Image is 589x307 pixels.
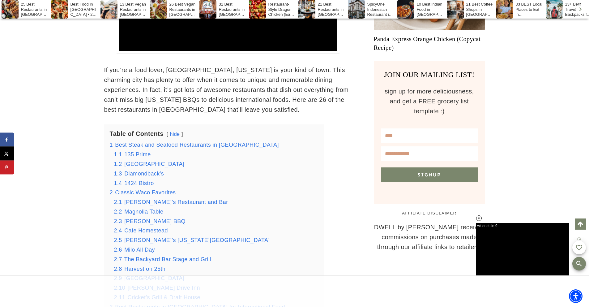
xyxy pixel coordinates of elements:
[114,266,122,272] span: 2.8
[124,209,163,215] span: Magnolia Table
[476,223,569,275] iframe: Advertisement
[104,65,352,115] p: If you’re a food lover, [GEOGRAPHIC_DATA], [US_STATE] is your kind of town. This charming city ha...
[110,142,279,148] a: 1 Best Steak and Seafood Restaurants in [GEOGRAPHIC_DATA]
[114,218,186,224] a: 2.3 [PERSON_NAME] BBQ
[374,222,485,252] p: DWELL by [PERSON_NAME] receives commissions on purchases made through our affiliate links to reta...
[114,237,122,243] span: 2.5
[124,218,186,224] span: [PERSON_NAME] BBQ
[114,151,122,158] span: 1.1
[114,247,155,253] a: 2.6 Milo All Day
[124,180,154,186] span: 1424 Bistro
[114,151,151,158] a: 1.1 135 Prime
[115,142,279,148] span: Best Steak and Seafood Restaurants in [GEOGRAPHIC_DATA]
[124,227,168,234] span: Cafe Homestead
[575,218,586,230] a: Scroll to top
[115,189,176,196] span: Classic Waco Favorites
[124,199,228,205] span: [PERSON_NAME]’s Restaurant and Bar
[245,276,344,307] iframe: Advertisement
[381,86,478,116] p: sign up for more deliciousness, and get a FREE grocery list template :)
[374,210,485,216] h5: AFFILIATE DISCLAIMER
[170,132,180,137] a: hide
[110,142,113,148] span: 1
[114,199,228,205] a: 2.1 [PERSON_NAME]’s Restaurant and Bar
[114,180,154,186] a: 1.4 1424 Bistro
[110,189,113,196] span: 2
[114,247,122,253] span: 2.6
[110,130,164,137] b: Table of Contents
[114,209,122,215] span: 2.2
[114,199,122,205] span: 2.1
[110,189,176,196] a: 2 Classic Waco Favorites
[114,227,168,234] a: 2.4 Cafe Homestead
[124,151,151,158] span: 135 Prime
[114,171,164,177] a: 1.3 Diamondback’s
[114,161,122,167] span: 1.2
[124,161,184,167] span: [GEOGRAPHIC_DATA]
[569,289,583,303] div: Accessibility Menu
[114,161,185,167] a: 1.2 [GEOGRAPHIC_DATA]
[114,171,122,177] span: 1.3
[124,237,270,243] span: [PERSON_NAME]’s [US_STATE][GEOGRAPHIC_DATA]
[114,266,166,272] a: 2.8 Harvest on 25th
[114,209,164,215] a: 2.2 Magnolia Table
[114,256,211,262] a: 2.7 The Backyard Bar Stage and Grill
[114,180,122,186] span: 1.4
[114,237,270,243] a: 2.5 [PERSON_NAME]’s [US_STATE][GEOGRAPHIC_DATA]
[124,266,165,272] span: Harvest on 25th
[374,35,485,52] a: Panda Express Orange Chicken (Copycat Recipe)
[114,218,122,224] span: 2.3
[124,247,155,253] span: Milo All Day
[124,256,211,262] span: The Backyard Bar Stage and Grill
[381,69,478,80] h3: JOIN OUR MAILING LIST!
[114,227,122,234] span: 2.4
[124,171,164,177] span: Diamondback’s
[114,256,122,262] span: 2.7
[381,167,478,182] button: Signup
